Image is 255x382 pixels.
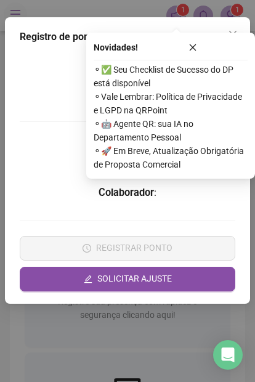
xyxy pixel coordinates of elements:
button: editSOLICITAR AJUSTE [20,267,235,291]
span: ⚬ 🚀 Em Breve, Atualização Obrigatória de Proposta Comercial [94,144,248,171]
span: ⚬ Vale Lembrar: Política de Privacidade e LGPD na QRPoint [94,90,248,117]
div: Registro de ponto web [20,30,235,44]
button: Close [223,25,243,44]
span: close [188,43,197,52]
span: ⚬ ✅ Seu Checklist de Sucesso do DP está disponível [94,63,248,90]
h3: : [20,164,235,180]
h3: : [20,185,235,201]
span: edit [84,275,92,283]
button: REGISTRAR PONTO [20,236,235,261]
strong: Colaborador [99,187,154,198]
span: SOLICITAR AJUSTE [97,272,172,285]
span: Novidades ! [94,41,138,54]
span: close [228,30,238,39]
div: Open Intercom Messenger [213,340,243,370]
span: ⚬ 🤖 Agente QR: sua IA no Departamento Pessoal [94,117,248,144]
